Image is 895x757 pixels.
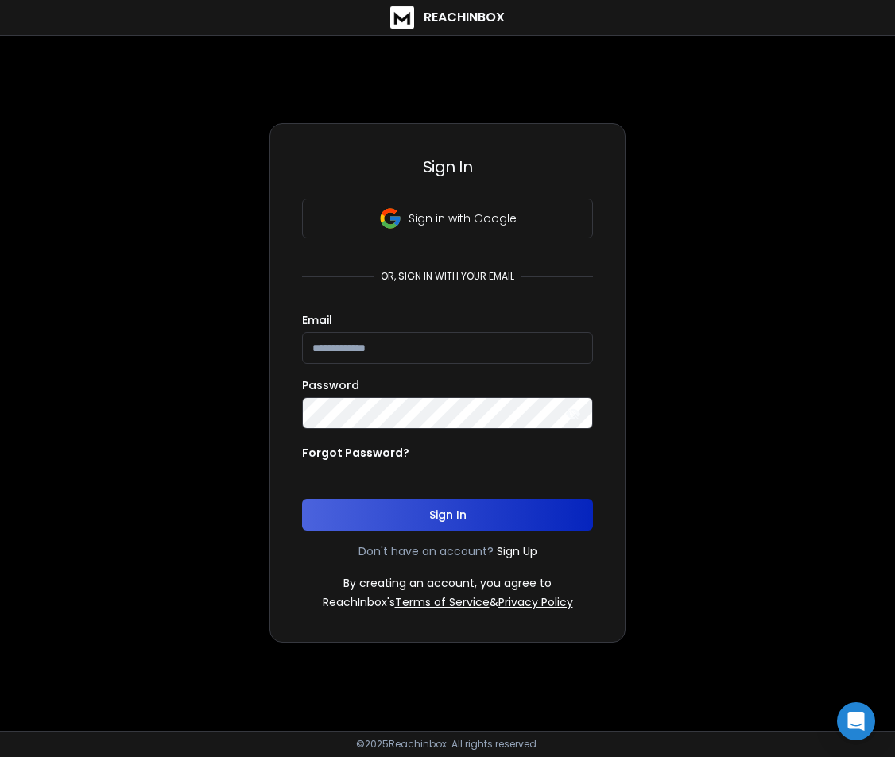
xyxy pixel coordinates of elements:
[302,380,359,391] label: Password
[424,8,505,27] h1: ReachInbox
[356,738,539,751] p: © 2025 Reachinbox. All rights reserved.
[302,156,593,178] h3: Sign In
[343,575,552,591] p: By creating an account, you agree to
[358,543,494,559] p: Don't have an account?
[497,543,537,559] a: Sign Up
[323,594,573,610] p: ReachInbox's &
[374,270,521,283] p: or, sign in with your email
[302,315,332,326] label: Email
[395,594,490,610] a: Terms of Service
[302,499,593,531] button: Sign In
[498,594,573,610] a: Privacy Policy
[390,6,414,29] img: logo
[302,199,593,238] button: Sign in with Google
[837,702,875,740] div: Open Intercom Messenger
[390,6,505,29] a: ReachInbox
[302,445,409,461] p: Forgot Password?
[409,210,517,226] p: Sign in with Google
